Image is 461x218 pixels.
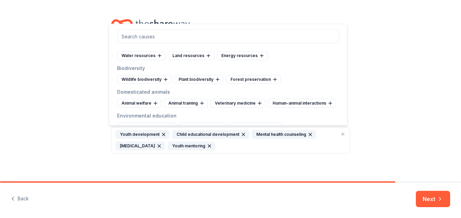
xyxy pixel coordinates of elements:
button: Youth developmentChild educational developmentMental health counseling[MEDICAL_DATA]Youth mentoring [111,127,350,153]
div: Animal training [164,99,208,108]
div: Youth development [115,130,169,139]
div: Biodiversity [117,64,339,72]
div: Forest preservation [226,75,281,84]
div: Nature education [179,123,227,131]
div: Child educational development [172,130,249,139]
div: Energy resources [217,51,268,60]
div: Outdoor education [230,123,282,131]
div: Animal welfare [117,99,161,108]
div: Wildlife biodiversity [117,75,171,84]
div: Environmental education [117,112,339,120]
div: Human-animal interactions [268,99,336,108]
div: Plant biodiversity [174,75,223,84]
div: [MEDICAL_DATA] [115,142,165,150]
div: Veterinary medicine [210,99,265,108]
div: Mental health counseling [252,130,316,139]
button: Next [416,191,450,207]
input: Search causes [117,30,339,43]
div: Domesticated animals [117,88,339,96]
div: Environmental studies [117,123,176,131]
div: Water resources [117,51,165,60]
div: Land resources [168,51,214,60]
div: Youth mentoring [168,142,215,150]
button: Back [11,192,29,206]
